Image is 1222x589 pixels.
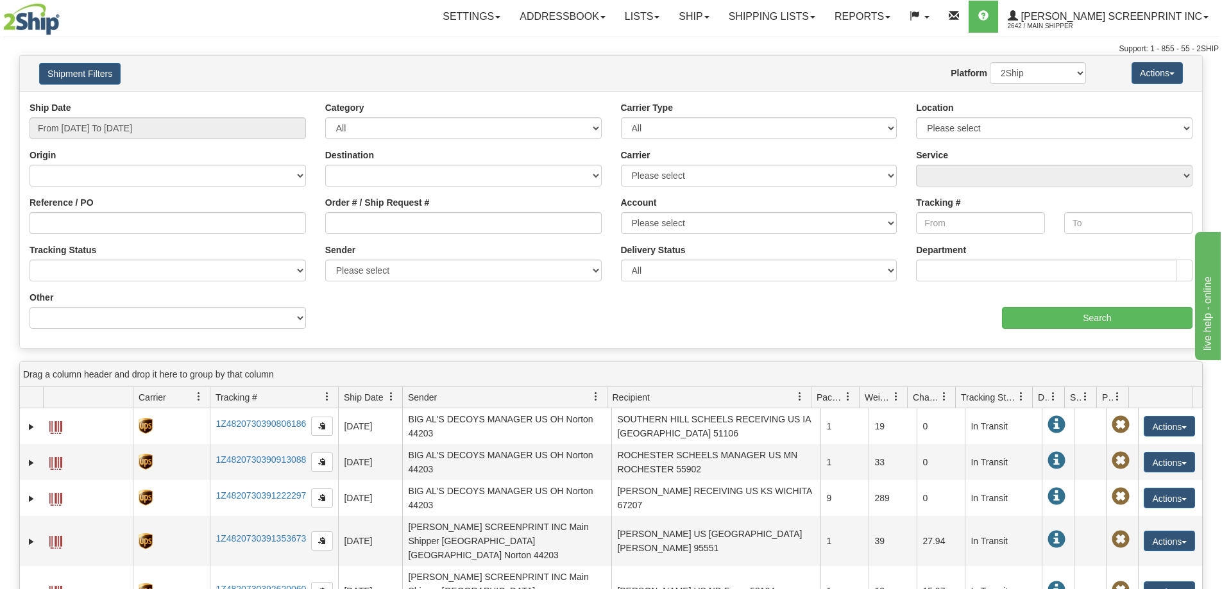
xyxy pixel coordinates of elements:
span: Pickup Status [1102,391,1113,404]
td: In Transit [965,444,1042,480]
td: [PERSON_NAME] US [GEOGRAPHIC_DATA] [PERSON_NAME] 95551 [611,516,820,566]
span: In Transit [1048,488,1065,506]
span: Recipient [613,391,650,404]
a: Shipment Issues filter column settings [1074,386,1096,408]
a: Reports [825,1,900,33]
td: [DATE] [338,516,402,566]
button: Actions [1144,452,1195,472]
a: Expand [25,535,38,548]
a: Label [49,415,62,436]
td: [DATE] [338,408,402,444]
td: 1 [820,516,869,566]
span: Pickup Not Assigned [1112,416,1130,434]
td: SOUTHERN HILL SCHEELS RECEIVING US IA [GEOGRAPHIC_DATA] 51106 [611,408,820,444]
a: Tracking # filter column settings [316,386,338,408]
img: 8 - UPS [139,490,152,506]
td: 0 [917,408,965,444]
span: Carrier [139,391,166,404]
label: Location [916,101,953,114]
a: 1Z4820730391353673 [216,533,306,543]
a: Ship Date filter column settings [380,386,402,408]
a: Sender filter column settings [585,386,607,408]
img: 8 - UPS [139,418,152,434]
button: Copy to clipboard [311,452,333,472]
button: Actions [1144,488,1195,508]
span: Sender [408,391,437,404]
a: Delivery Status filter column settings [1042,386,1064,408]
td: In Transit [965,408,1042,444]
a: 1Z4820730390913088 [216,454,306,465]
td: 9 [820,480,869,516]
span: Packages [817,391,844,404]
label: Delivery Status [621,244,686,256]
td: 19 [869,408,917,444]
a: Weight filter column settings [885,386,907,408]
span: Pickup Not Assigned [1112,531,1130,549]
a: Label [49,530,62,551]
span: Pickup Not Assigned [1112,452,1130,470]
a: Expand [25,420,38,433]
a: Lists [615,1,669,33]
td: 1 [820,444,869,480]
td: [PERSON_NAME] RECEIVING US KS WICHITA 67207 [611,480,820,516]
a: Settings [433,1,510,33]
td: 27.94 [917,516,965,566]
td: [DATE] [338,480,402,516]
span: Ship Date [344,391,383,404]
td: 39 [869,516,917,566]
div: Support: 1 - 855 - 55 - 2SHIP [3,44,1219,54]
a: Label [49,487,62,508]
td: 33 [869,444,917,480]
label: Carrier Type [621,101,673,114]
a: Ship [669,1,718,33]
span: Pickup Not Assigned [1112,488,1130,506]
button: Actions [1144,531,1195,551]
td: In Transit [965,516,1042,566]
div: live help - online [10,8,119,23]
a: Label [49,451,62,472]
button: Copy to clipboard [311,417,333,436]
td: 0 [917,444,965,480]
input: Search [1002,307,1192,329]
td: [PERSON_NAME] SCREENPRINT INC Main Shipper [GEOGRAPHIC_DATA] [GEOGRAPHIC_DATA] Norton 44203 [402,516,611,566]
a: Tracking Status filter column settings [1010,386,1032,408]
label: Account [621,196,657,209]
span: 2642 / Main Shipper [1008,20,1104,33]
span: [PERSON_NAME] Screenprint Inc [1018,11,1202,22]
label: Order # / Ship Request # [325,196,430,209]
img: 8 - UPS [139,454,152,470]
a: Carrier filter column settings [188,386,210,408]
button: Copy to clipboard [311,488,333,508]
td: 0 [917,480,965,516]
a: Packages filter column settings [837,386,859,408]
a: 1Z4820730391222297 [216,490,306,501]
input: From [916,212,1044,234]
td: [DATE] [338,444,402,480]
a: Recipient filter column settings [789,386,811,408]
label: Carrier [621,149,650,162]
span: In Transit [1048,531,1065,549]
label: Tracking Status [30,244,96,256]
a: Pickup Status filter column settings [1107,386,1128,408]
span: Delivery Status [1038,391,1049,404]
td: BIG AL'S DECOYS MANAGER US OH Norton 44203 [402,444,611,480]
span: In Transit [1048,416,1065,434]
img: logo2642.jpg [3,3,60,35]
td: 1 [820,408,869,444]
span: Weight [865,391,892,404]
span: In Transit [1048,452,1065,470]
label: Sender [325,244,355,256]
label: Department [916,244,966,256]
label: Origin [30,149,56,162]
iframe: chat widget [1192,229,1221,360]
label: Other [30,291,53,304]
button: Copy to clipboard [311,531,333,551]
a: Addressbook [510,1,615,33]
span: Tracking # [216,391,257,404]
label: Ship Date [30,101,71,114]
button: Actions [1132,62,1183,84]
a: 1Z4820730390806186 [216,419,306,429]
label: Service [916,149,948,162]
a: Shipping lists [719,1,825,33]
div: grid grouping header [20,362,1202,387]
